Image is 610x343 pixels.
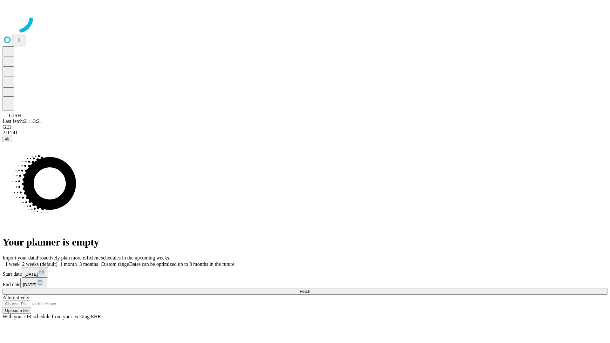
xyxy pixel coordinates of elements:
[5,261,20,267] span: 1 week
[24,272,38,277] span: [DATE]
[9,113,21,118] span: GJSH
[5,137,10,141] span: @
[300,289,310,294] span: Fetch
[22,261,58,267] span: 2 weeks (default)
[101,261,129,267] span: Custom range
[79,261,98,267] span: 3 months
[20,278,46,288] button: [DATE]
[3,136,12,142] button: @
[129,261,235,267] span: Dates can be optimized up to 3 months in the future.
[3,288,607,295] button: Fetch
[23,282,36,287] span: [DATE]
[3,118,42,124] span: Last fetch: 21:13:21
[3,124,607,130] div: GEI
[3,295,29,300] span: Alternatively
[3,307,31,314] button: Upload a file
[3,267,607,278] div: Start date
[3,130,607,136] div: 2.0.241
[60,261,77,267] span: 1 month
[37,255,170,260] span: Proactively plan more efficient schedules in the upcoming weeks.
[3,278,607,288] div: End date
[3,255,37,260] span: Import your data
[3,236,607,248] h1: Your planner is empty
[22,267,48,278] button: [DATE]
[3,314,101,319] span: With your OR schedule from your existing EHR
